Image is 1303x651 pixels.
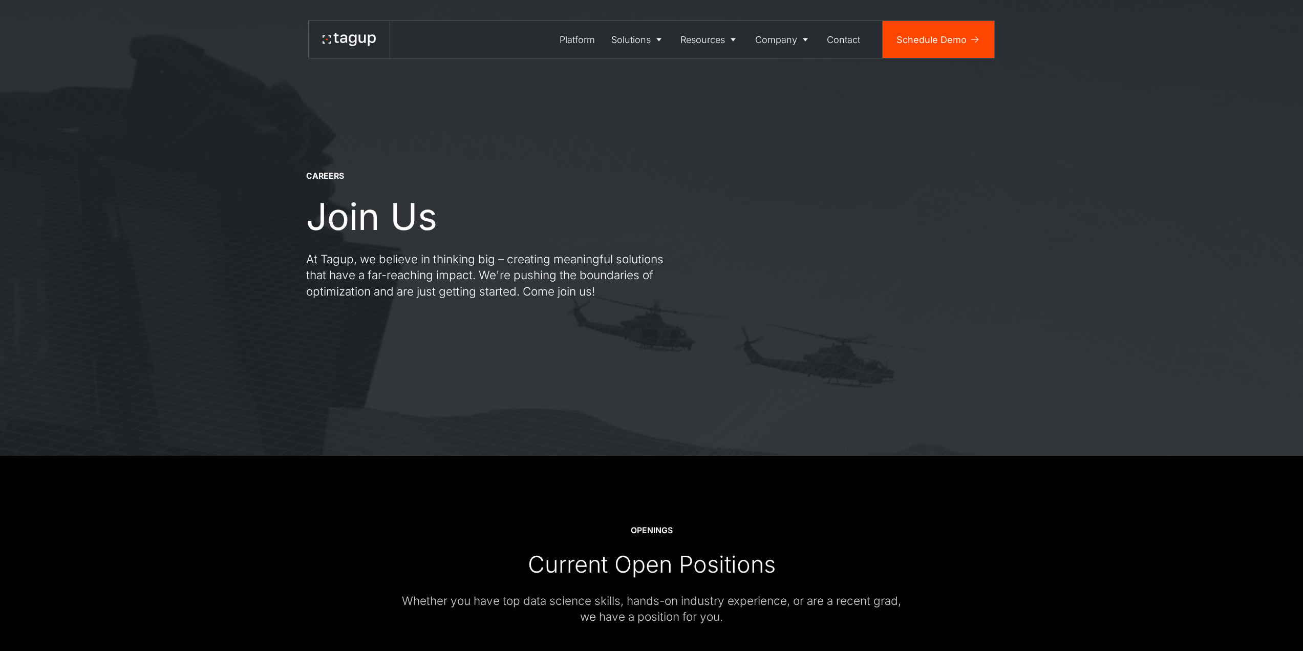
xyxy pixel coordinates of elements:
a: Platform [552,21,604,58]
div: Schedule Demo [896,33,967,47]
a: Resources [673,21,747,58]
a: Contact [819,21,869,58]
div: Current Open Positions [528,550,776,579]
div: Platform [560,33,595,47]
div: Solutions [611,33,651,47]
p: At Tagup, we believe in thinking big – creating meaningful solutions that have a far-reaching imp... [306,251,675,300]
h1: Join Us [306,196,437,237]
div: CAREERS [306,171,344,182]
a: Schedule Demo [883,21,994,58]
div: Whether you have top data science skills, hands-on industry experience, or are a recent grad, we ... [398,593,905,625]
div: OPENINGS [631,525,673,536]
div: Company [755,33,797,47]
div: Contact [827,33,860,47]
a: Company [747,21,819,58]
a: Solutions [603,21,673,58]
div: Resources [680,33,725,47]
